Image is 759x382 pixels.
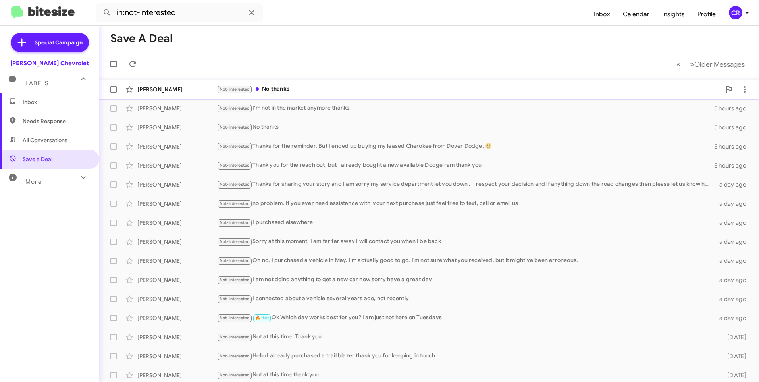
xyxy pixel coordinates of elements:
[217,351,715,361] div: Hello I already purchased a trail blazer thank you for keeping in touch
[137,352,217,360] div: [PERSON_NAME]
[217,142,714,151] div: Thanks for the reminder. But I ended up buying my leased Cherokee from Dover Dodge. 😃
[137,219,217,227] div: [PERSON_NAME]
[137,333,217,341] div: [PERSON_NAME]
[715,238,753,246] div: a day ago
[220,87,250,92] span: Not-Interested
[255,315,269,320] span: 🔥 Hot
[220,277,250,282] span: Not-Interested
[676,59,681,69] span: «
[137,123,217,131] div: [PERSON_NAME]
[714,162,753,170] div: 5 hours ago
[137,276,217,284] div: [PERSON_NAME]
[220,182,250,187] span: Not-Interested
[715,219,753,227] div: a day ago
[220,106,250,111] span: Not-Interested
[23,136,67,144] span: All Conversations
[25,178,42,185] span: More
[23,98,90,106] span: Inbox
[217,256,715,265] div: Oh no, I purchased a vehicle in May. I'm actually good to go. I'm not sure what you received, but...
[35,39,83,46] span: Special Campaign
[137,314,217,322] div: [PERSON_NAME]
[137,85,217,93] div: [PERSON_NAME]
[722,6,750,19] button: CR
[217,104,714,113] div: I'm not in the market anymore thanks
[715,371,753,379] div: [DATE]
[714,143,753,150] div: 5 hours ago
[217,313,715,322] div: Ok Which day works best for you? I am just not here on Tuesdays
[23,155,52,163] span: Save a Deal
[672,56,749,72] nav: Page navigation example
[616,3,656,26] a: Calendar
[137,371,217,379] div: [PERSON_NAME]
[220,144,250,149] span: Not-Interested
[10,59,89,67] div: [PERSON_NAME] Chevrolet
[217,123,714,132] div: No thanks
[217,332,715,341] div: Not at this time. Thank you
[220,163,250,168] span: Not-Interested
[715,314,753,322] div: a day ago
[220,201,250,206] span: Not-Interested
[715,276,753,284] div: a day ago
[137,162,217,170] div: [PERSON_NAME]
[714,123,753,131] div: 5 hours ago
[25,80,48,87] span: Labels
[715,200,753,208] div: a day ago
[656,3,691,26] a: Insights
[220,239,250,244] span: Not-Interested
[137,295,217,303] div: [PERSON_NAME]
[23,117,90,125] span: Needs Response
[690,59,694,69] span: »
[217,218,715,227] div: I purchased elsewhere
[217,275,715,284] div: I am not doing anything to get a new car now sorry have a great day
[217,161,714,170] div: Thank you for the reach out, but I already bought a new available Dodge ram thank you
[217,199,715,208] div: no problem. If you ever need assistance with your next purchase just feel free to text, call or e...
[694,60,745,69] span: Older Messages
[137,238,217,246] div: [PERSON_NAME]
[220,315,250,320] span: Not-Interested
[220,296,250,301] span: Not-Interested
[217,85,721,94] div: No thanks
[672,56,686,72] button: Previous
[685,56,749,72] button: Next
[217,294,715,303] div: I connected about a vehicle several years ago, not recently
[715,333,753,341] div: [DATE]
[715,257,753,265] div: a day ago
[137,181,217,189] div: [PERSON_NAME]
[714,104,753,112] div: 5 hours ago
[588,3,616,26] a: Inbox
[729,6,742,19] div: CR
[220,258,250,263] span: Not-Interested
[137,104,217,112] div: [PERSON_NAME]
[217,237,715,246] div: Sorry at this moment, I am far far away I will contact you when I be back
[715,352,753,360] div: [DATE]
[110,32,173,45] h1: Save a Deal
[220,372,250,378] span: Not-Interested
[691,3,722,26] a: Profile
[137,200,217,208] div: [PERSON_NAME]
[11,33,89,52] a: Special Campaign
[715,181,753,189] div: a day ago
[220,220,250,225] span: Not-Interested
[137,143,217,150] div: [PERSON_NAME]
[96,3,263,22] input: Search
[217,370,715,380] div: Not at this time thank you
[220,334,250,340] span: Not-Interested
[220,353,250,359] span: Not-Interested
[217,180,715,189] div: Thanks for sharing your story and I am sorry my service department let you down . I respect your ...
[715,295,753,303] div: a day ago
[137,257,217,265] div: [PERSON_NAME]
[220,125,250,130] span: Not-Interested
